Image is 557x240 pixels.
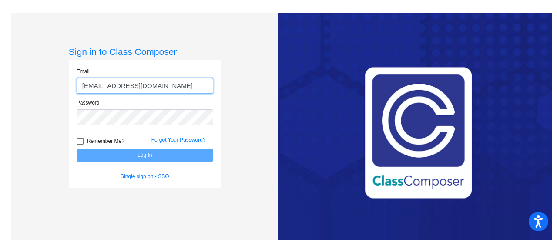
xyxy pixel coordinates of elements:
[69,46,221,57] h3: Sign in to Class Composer
[87,136,124,146] span: Remember Me?
[77,149,213,162] button: Log In
[151,137,206,143] a: Forgot Your Password?
[77,99,100,107] label: Password
[121,173,169,179] a: Single sign on - SSO
[77,68,90,75] label: Email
